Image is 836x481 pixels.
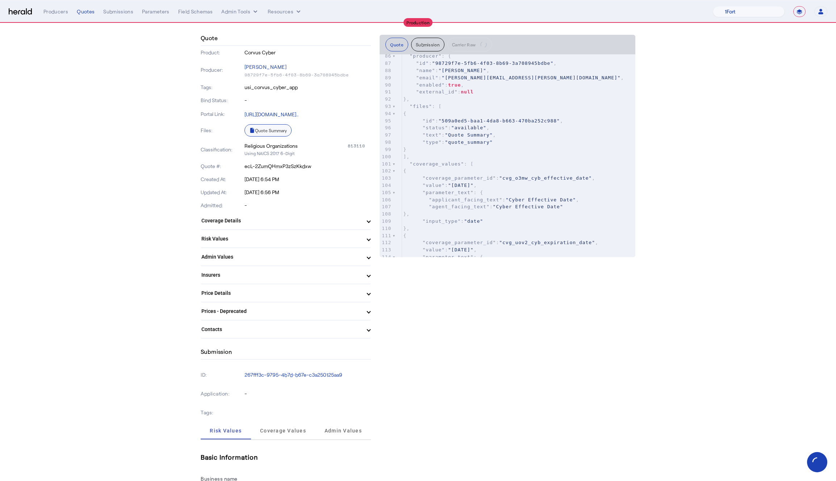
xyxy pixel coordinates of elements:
mat-panel-title: Contacts [201,326,361,333]
span: : , [403,82,464,88]
span: "Cyber Effective Date" [493,204,563,209]
span: : [403,204,563,209]
mat-expansion-panel-header: Prices - Deprecated [201,302,371,320]
div: 114 [380,254,392,261]
span: : , [403,183,477,188]
span: : , [403,132,496,138]
span: { [403,168,406,173]
div: 107 [380,203,392,210]
p: Application: [201,389,243,399]
div: 105 [380,189,392,196]
mat-panel-title: Risk Values [201,235,361,243]
span: { [403,111,406,116]
p: Updated At: [201,189,243,196]
div: Quotes [77,8,95,15]
span: : [403,89,473,95]
h4: Quote [201,34,218,42]
mat-expansion-panel-header: Coverage Details [201,212,371,229]
div: 813110 [348,142,371,150]
div: 97 [380,131,392,139]
p: 267fff3c-9795-4b7d-b67e-c3a250125aa9 [244,371,371,378]
div: Producers [43,8,68,15]
span: "producer" [410,53,442,59]
a: Quote Summary [244,124,292,137]
div: Production [404,18,432,27]
span: : , [403,240,598,245]
mat-panel-title: Coverage Details [201,217,361,225]
p: [DATE] 6:54 PM [244,176,371,183]
p: Corvus Cyber [244,49,371,56]
span: "quote_summary" [445,139,493,145]
div: 87 [380,60,392,67]
span: "name" [416,68,435,73]
p: Bind Status: [201,97,243,104]
button: Carrier Raw [447,38,492,51]
p: - [244,390,371,397]
span: "value" [422,247,445,252]
span: : { [403,190,483,195]
div: 94 [380,110,392,117]
span: "parameter_text" [422,254,473,260]
mat-expansion-panel-header: Insurers [201,266,371,284]
span: "id" [416,60,429,66]
img: Herald Logo [9,8,32,15]
span: "Quote Summary" [445,132,493,138]
mat-expansion-panel-header: Price Details [201,284,371,302]
span: "available" [451,125,486,130]
span: "id" [422,118,435,124]
p: Admitted: [201,202,243,209]
mat-panel-title: Admin Values [201,253,361,261]
div: 103 [380,175,392,182]
span: "agent_facing_text" [429,204,490,209]
mat-panel-title: Price Details [201,289,361,297]
span: : , [403,197,579,202]
span: "[PERSON_NAME][EMAIL_ADDRESS][PERSON_NAME][DOMAIN_NAME]" [442,75,620,80]
p: Tags: [201,407,243,418]
span: : , [403,75,624,80]
span: : { [403,254,483,260]
span: : , [403,175,595,181]
span: "[PERSON_NAME]" [439,68,486,73]
span: : , [403,68,489,73]
span: : { [403,53,451,59]
span: "[DATE]" [448,247,474,252]
div: 112 [380,239,392,246]
p: Tags: [201,84,243,91]
div: 102 [380,167,392,175]
button: Quote [385,38,408,51]
span: "applicant_facing_text" [429,197,502,202]
mat-panel-title: Insurers [201,271,361,279]
span: "email" [416,75,439,80]
div: 95 [380,117,392,125]
p: ecL-2ZumQHmxP3zSzKkdxw [244,163,371,170]
div: 113 [380,246,392,254]
div: 88 [380,67,392,74]
span: Coverage Values [260,428,306,433]
p: Files: [201,127,243,134]
span: : , [403,118,563,124]
span: "cvg_uov2_cyb_expiration_date" [499,240,595,245]
p: ID: [201,370,243,380]
div: 99 [380,146,392,153]
p: Producer: [201,66,243,74]
span: null [461,89,473,95]
span: "98729f7e-5fb6-4f03-8b69-3a708945bdbe" [432,60,553,66]
div: 86 [380,53,392,60]
div: 89 [380,74,392,81]
div: 101 [380,160,392,168]
span: : [403,139,493,145]
div: Religious Organizations [244,142,298,150]
span: }, [403,211,410,217]
span: "type" [422,139,442,145]
p: Classification: [201,146,243,153]
span: "Cyber Effective Date" [506,197,576,202]
span: "coverage_values" [410,161,464,167]
div: 108 [380,210,392,218]
div: 106 [380,196,392,204]
div: 96 [380,124,392,131]
p: 98729f7e-5fb6-4f03-8b69-3a708945bdbe [244,72,371,78]
div: 91 [380,88,392,96]
p: Using NAICS 2017 6-Digit [244,150,371,157]
div: Parameters [142,8,170,15]
span: "input_type" [422,218,461,224]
